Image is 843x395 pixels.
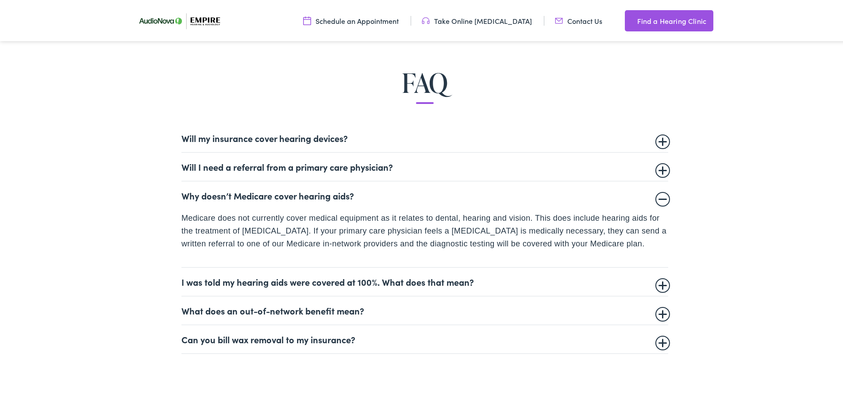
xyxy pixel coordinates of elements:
summary: Will my insurance cover hearing devices? [181,131,668,142]
h2: FAQ [34,67,816,96]
summary: What does an out-of-network benefit mean? [181,304,668,314]
summary: Can you bill wax removal to my insurance? [181,333,668,343]
img: utility icon [555,15,563,24]
summary: I was told my hearing aids were covered at 100%. What does that mean? [181,275,668,286]
summary: Will I need a referral from a primary care physician? [181,160,668,171]
summary: Why doesn’t Medicare cover hearing aids? [181,189,668,199]
a: Take Online [MEDICAL_DATA] [422,15,532,24]
a: Contact Us [555,15,602,24]
img: utility icon [303,15,311,24]
p: Medicare does not currently cover medical equipment as it relates to dental, hearing and vision. ... [181,211,668,249]
a: Find a Hearing Clinic [625,9,713,30]
img: utility icon [625,14,633,25]
a: Schedule an Appointment [303,15,399,24]
img: utility icon [422,15,430,24]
